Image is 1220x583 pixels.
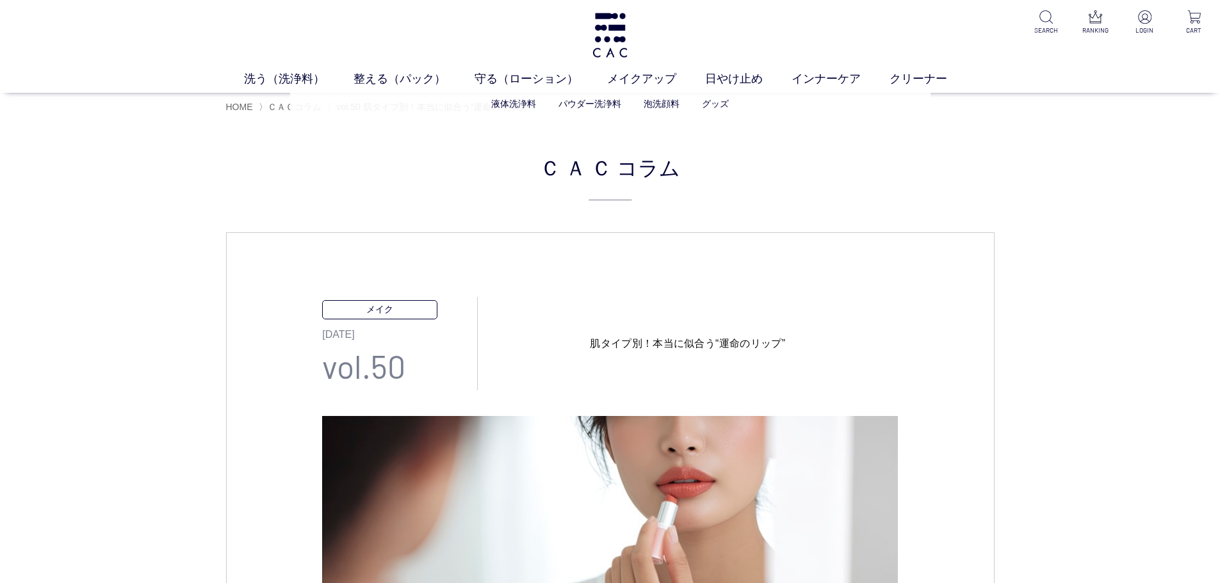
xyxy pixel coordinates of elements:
p: SEARCH [1030,26,1062,35]
a: SEARCH [1030,10,1062,35]
a: 日やけ止め [705,70,792,88]
p: RANKING [1080,26,1111,35]
p: vol.50 [322,342,477,390]
a: メイクアップ [607,70,705,88]
a: ＣＡＣコラム [268,102,321,112]
a: HOME [226,102,253,112]
a: インナーケア [792,70,890,88]
a: CART [1178,10,1210,35]
h2: ＣＡＣ [226,152,995,201]
p: LOGIN [1129,26,1160,35]
img: logo [590,13,630,58]
a: 液体洗浄料 [491,99,536,109]
a: 泡洗顔料 [644,99,679,109]
a: 洗う（洗浄料） [244,70,354,88]
a: 整える（パック） [354,70,475,88]
a: クリーナー [890,70,976,88]
a: RANKING [1080,10,1111,35]
p: [DATE] [322,319,477,343]
p: CART [1178,26,1210,35]
p: メイク [322,300,437,319]
h1: 肌タイプ別！本当に似合う“運命のリップ” [478,336,898,351]
a: 守る（ローション） [475,70,607,88]
a: グッズ [702,99,729,109]
a: パウダー洗浄料 [558,99,621,109]
span: コラム [617,152,680,182]
a: LOGIN [1129,10,1160,35]
li: 〉 [259,101,325,113]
